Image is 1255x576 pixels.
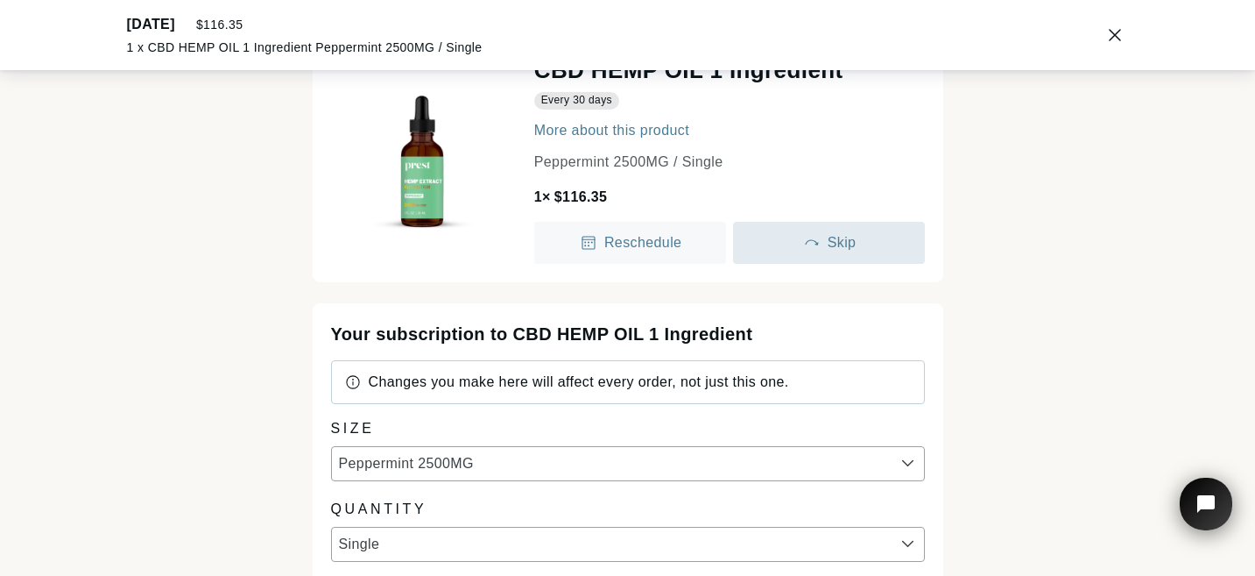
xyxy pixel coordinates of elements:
iframe: Tidio Chat [1157,453,1255,576]
span: Your subscription to CBD HEMP OIL 1 Ingredient [331,324,753,344]
button: Reschedule [534,222,726,264]
span: CBD HEMP OIL 1 Ingredient [534,57,843,83]
span: $116.35 [554,189,608,204]
span: Size [331,421,375,436]
span: Every 30 days [541,94,612,108]
span: Reschedule [604,235,682,250]
span: Peppermint 2500MG / Single [534,154,723,169]
span: $116.35 [196,18,243,32]
button: Skip [733,222,925,264]
span: Skip [828,235,857,250]
div: More about this product [534,124,689,138]
span: [DATE] [127,17,175,32]
span: Close [1101,21,1129,49]
span: 1 x CBD HEMP OIL 1 Ingredient Peppermint 2500MG / Single [127,40,483,54]
span: 1 × [534,189,551,204]
span: Changes you make here will affect every order, not just this one. [369,374,789,389]
span: Quantity [331,501,427,516]
img: CBD HEMP OIL 1 Ingredient [335,73,510,248]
